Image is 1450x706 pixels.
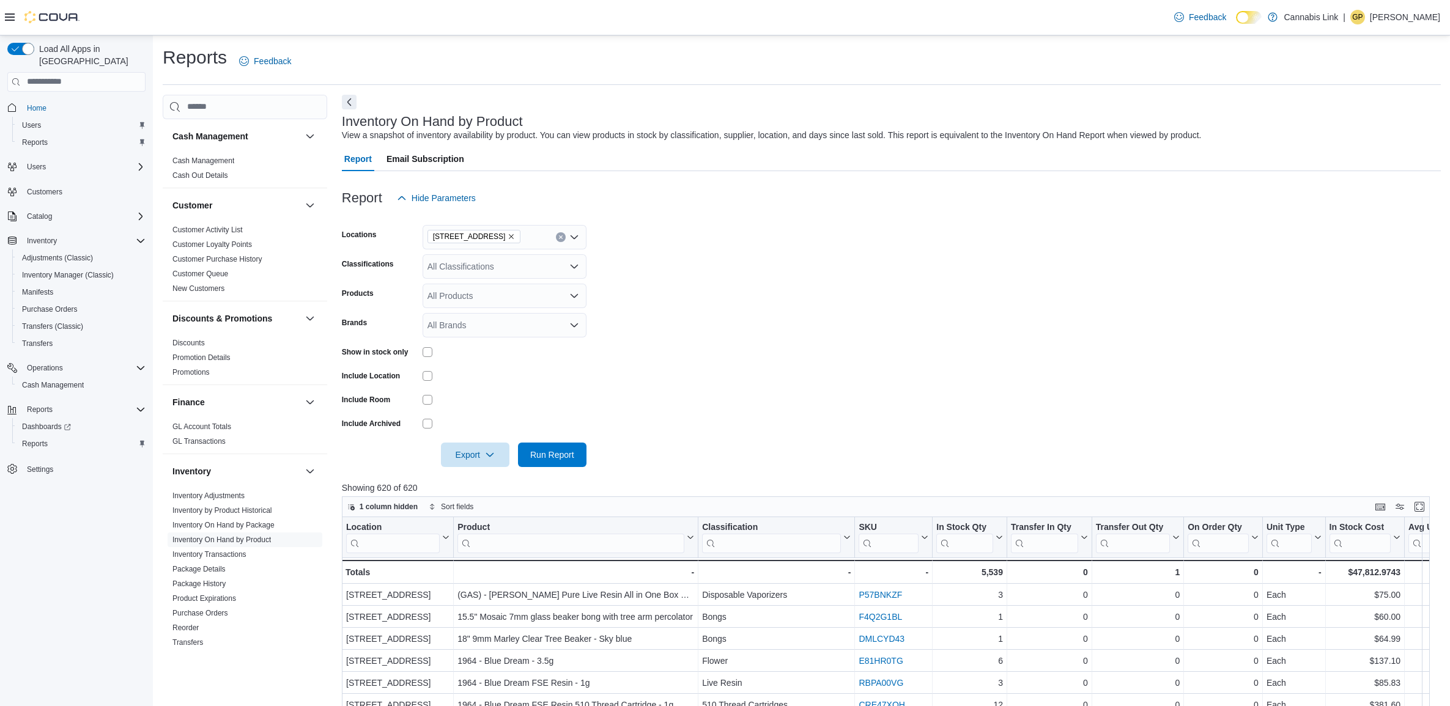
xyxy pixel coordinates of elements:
button: Catalog [2,208,150,225]
span: Inventory On Hand by Package [172,520,275,530]
a: P57BNKZF [859,590,902,600]
div: Product [457,521,684,533]
p: [PERSON_NAME] [1370,10,1440,24]
button: SKU [859,521,928,553]
div: $137.10 [1329,653,1400,668]
div: $64.99 [1329,631,1400,646]
div: Bongs [702,609,851,624]
div: 0 [1188,675,1259,690]
button: Finance [172,396,300,408]
div: Finance [163,419,327,454]
a: Inventory Manager (Classic) [17,268,119,282]
button: Settings [2,460,150,477]
div: 3 [936,675,1003,690]
div: 0 [1011,565,1088,579]
span: New Customers [172,284,224,293]
span: Reports [27,405,53,414]
div: 3 [936,587,1003,602]
button: In Stock Qty [936,521,1003,553]
div: 1964 - Blue Dream FSE Resin - 1g [457,675,694,690]
div: Cash Management [163,153,327,188]
button: Transfer In Qty [1011,521,1088,553]
h3: Cash Management [172,130,248,142]
span: Transfers (Classic) [22,322,83,331]
div: 6 [936,653,1003,668]
span: Export [448,443,502,467]
img: Cova [24,11,80,23]
div: Customer [163,222,327,301]
button: Cash Management [12,377,150,394]
p: Showing 620 of 620 [342,482,1441,494]
div: Classification [702,521,841,533]
a: GL Account Totals [172,422,231,431]
a: DMLCYD43 [859,634,904,644]
span: Inventory [22,233,146,248]
h3: Finance [172,396,205,408]
div: Discounts & Promotions [163,336,327,384]
div: Disposable Vaporizers [702,587,851,602]
span: Email Subscription [387,147,464,171]
label: Brands [342,318,367,328]
span: 1 column hidden [360,502,418,512]
div: 0 [1096,609,1180,624]
h3: Inventory On Hand by Product [342,114,523,129]
h3: Report [342,191,382,205]
h3: Customer [172,199,212,211]
div: $47,812.9743 [1329,565,1400,579]
label: Classifications [342,259,394,269]
button: Classification [702,521,851,553]
div: Each [1267,631,1322,646]
button: Display options [1393,499,1407,514]
span: Adjustments (Classic) [22,253,93,263]
a: Settings [22,462,58,477]
button: Product [457,521,694,553]
div: SKU URL [859,521,919,553]
span: Users [17,118,146,133]
span: 390 Springbank Drive [427,230,521,243]
span: Inventory Manager (Classic) [22,270,114,280]
label: Locations [342,230,377,240]
div: 0 [1188,631,1259,646]
a: Dashboards [12,418,150,435]
span: Manifests [17,285,146,300]
button: Inventory [2,232,150,249]
div: 0 [1096,675,1180,690]
div: Flower [702,653,851,668]
a: Customer Loyalty Points [172,240,252,249]
span: Reorder [172,623,199,633]
a: Package History [172,579,226,588]
button: Open list of options [569,262,579,271]
span: Product Expirations [172,594,236,603]
div: - [457,565,694,579]
div: Inventory [163,488,327,655]
a: Promotions [172,368,210,377]
span: Operations [27,363,63,373]
button: Users [2,158,150,175]
div: [STREET_ADDRESS] [346,631,449,646]
button: Customer [172,199,300,211]
div: In Stock Cost [1329,521,1390,553]
button: Customers [2,183,150,200]
button: Inventory Manager (Classic) [12,267,150,284]
button: Manifests [12,284,150,301]
a: Promotion Details [172,353,231,362]
div: 0 [1096,631,1180,646]
button: Open list of options [569,291,579,301]
span: Purchase Orders [172,608,228,618]
span: Reports [22,402,146,417]
button: Inventory [303,464,317,479]
div: In Stock Qty [936,521,993,553]
a: Package Details [172,565,226,573]
a: Cash Management [172,156,234,165]
span: Report [344,147,372,171]
h3: Discounts & Promotions [172,312,272,325]
a: Home [22,101,51,116]
div: 5,539 [936,565,1003,579]
span: Users [22,120,41,130]
span: Cash Management [172,156,234,166]
button: Open list of options [569,232,579,242]
button: 1 column hidden [342,499,423,514]
a: Cash Out Details [172,171,228,180]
